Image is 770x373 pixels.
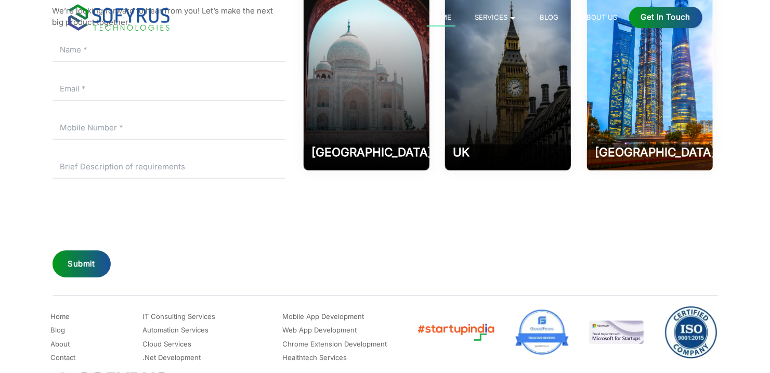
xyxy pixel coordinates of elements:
iframe: reCAPTCHA [53,194,211,235]
a: Blog [50,324,65,336]
a: Contact [50,351,75,364]
a: Home [50,310,70,323]
h2: [GEOGRAPHIC_DATA] [595,144,705,160]
img: sofyrus [68,4,169,31]
button: Submit [53,250,111,278]
a: Get in Touch [629,7,702,28]
h2: [GEOGRAPHIC_DATA] [311,144,422,160]
img: MicroSoft for Startup [589,321,644,344]
a: Mobile App Development [282,310,364,323]
img: Startup India [416,322,495,343]
a: IT Consulting Services [142,310,215,323]
h2: UK [453,144,563,160]
a: Cloud Services [142,338,191,350]
a: About Us [578,11,621,23]
input: Brief Description of requirements [53,155,285,179]
a: Chrome Extension Development [282,338,387,350]
a: About [50,338,70,350]
a: Services 🞃 [471,11,520,23]
a: Home [427,11,455,26]
a: Blog [536,11,563,23]
input: Mobile Number * [53,116,285,140]
input: Email * [53,77,285,101]
a: Healthtech Services [282,351,347,364]
img: ISO [663,306,718,359]
a: Web App Development [282,324,357,336]
a: .Net Development [142,351,201,364]
a: Automation Services [142,324,208,336]
img: Good Firms [515,309,569,355]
